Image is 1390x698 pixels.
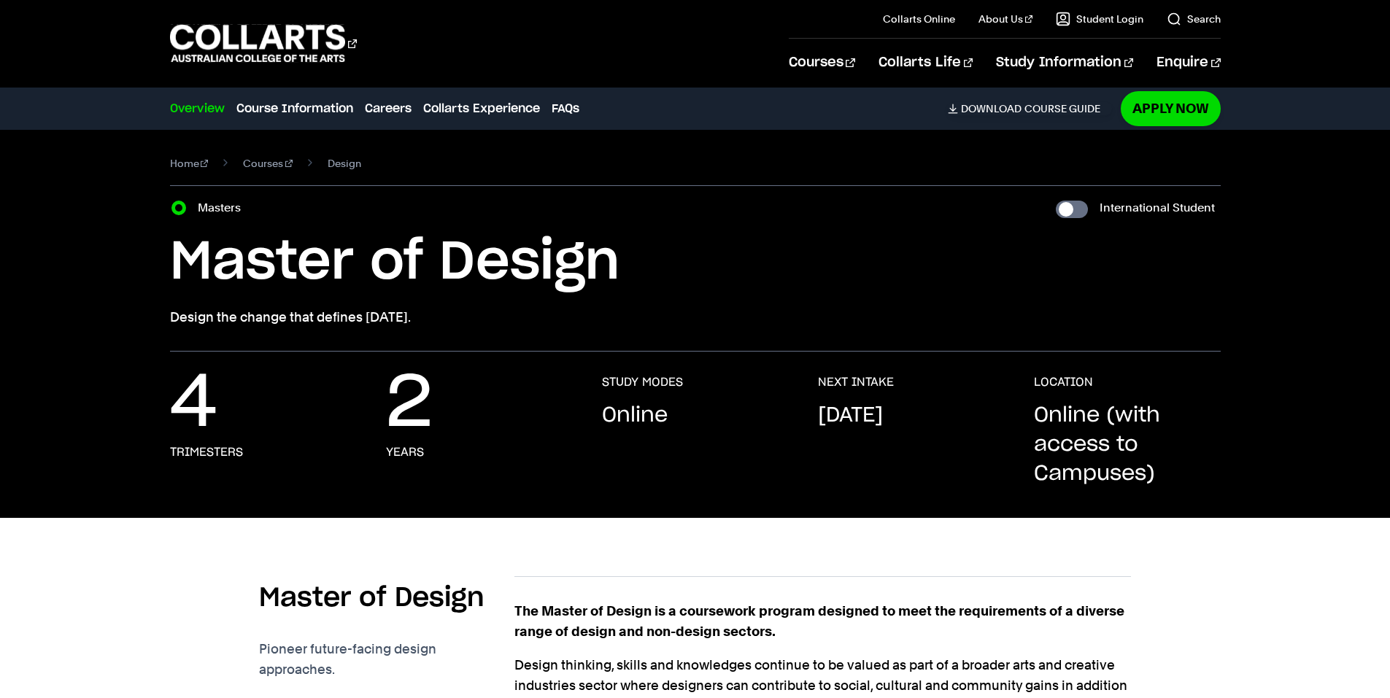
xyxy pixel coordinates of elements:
a: Home [170,153,209,174]
p: [DATE] [818,401,883,430]
h3: Years [386,445,424,459]
a: Overview [170,100,225,117]
a: About Us [978,12,1032,26]
a: FAQs [552,100,579,117]
strong: The Master of Design is a coursework program designed to meet the requirements of a diverse range... [514,603,1124,639]
span: Design [328,153,361,174]
a: Apply Now [1121,91,1221,125]
span: Download [961,102,1022,115]
p: 2 [386,375,433,433]
a: Study Information [996,39,1133,87]
p: Online [602,401,668,430]
a: Course Information [236,100,353,117]
h3: STUDY MODES [602,375,683,389]
h2: Master of Design [259,582,484,614]
a: Collarts Experience [423,100,540,117]
a: Search [1167,12,1221,26]
p: Online (with access to Campuses) [1034,401,1221,489]
a: Collarts Life [879,39,973,87]
a: Courses [789,39,855,87]
h3: LOCATION [1034,375,1093,389]
p: 4 [170,375,217,433]
h3: Trimesters [170,445,243,459]
h3: NEXT INTAKE [818,375,894,389]
a: DownloadCourse Guide [948,102,1112,115]
a: Courses [243,153,293,174]
p: Design the change that defines [DATE]. [170,307,1221,327]
a: Careers [365,100,412,117]
label: Masters [198,198,250,218]
label: International Student [1100,198,1215,218]
a: Student Login [1056,12,1143,26]
a: Enquire [1157,39,1220,87]
p: Pioneer future-facing design approaches. [259,639,514,680]
div: Go to homepage [170,23,357,64]
h1: Master of Design [170,230,1221,295]
a: Collarts Online [883,12,955,26]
